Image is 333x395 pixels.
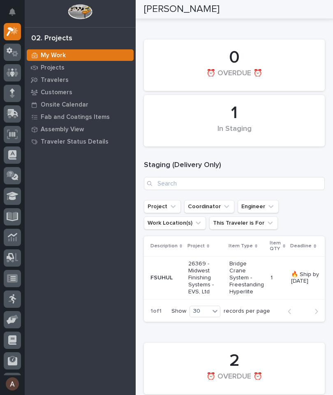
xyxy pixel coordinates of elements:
a: Fab and Coatings Items [25,111,136,123]
p: Deadline [290,242,312,251]
a: Travelers [25,74,136,86]
a: Assembly View [25,123,136,135]
input: Search [144,177,325,190]
p: Projects [41,64,65,72]
div: ⏰ OVERDUE ⏰ [158,372,311,390]
p: Traveler Status Details [41,138,109,146]
p: Onsite Calendar [41,101,88,109]
div: 02. Projects [31,34,72,43]
div: Notifications [10,8,21,21]
button: This Traveler is For [209,216,278,230]
p: My Work [41,52,66,59]
p: 🔥 Ship by [DATE] [291,271,326,285]
a: Traveler Status Details [25,135,136,148]
a: Projects [25,61,136,74]
p: Bridge Crane System - Freestanding Hyperlite [229,260,264,295]
button: Back [281,308,303,315]
div: 2 [158,351,311,371]
h2: [PERSON_NAME] [144,3,220,15]
p: FSUHUL [150,273,174,281]
p: Item Type [229,242,253,251]
p: 1 of 1 [144,301,168,321]
p: Travelers [41,77,69,84]
p: Item QTY [270,239,281,254]
p: records per page [224,308,270,315]
p: Description [150,242,178,251]
p: Show [171,308,186,315]
button: Project [144,200,181,213]
button: Coordinator [184,200,234,213]
p: Customers [41,89,72,96]
img: Workspace Logo [68,4,92,19]
div: In Staging [158,125,311,142]
div: 0 [158,47,311,68]
div: ⏰ OVERDUE ⏰ [158,69,311,86]
p: Fab and Coatings Items [41,114,110,121]
a: Customers [25,86,136,98]
button: users-avatar [4,375,21,393]
a: My Work [25,49,136,61]
button: Engineer [238,200,279,213]
p: Project [187,242,205,251]
div: 30 [190,307,210,316]
h1: Staging (Delivery Only) [144,160,325,170]
p: 1 [271,273,274,281]
p: 26369 - Midwest Finishing Systems - EVS, Ltd [188,260,223,295]
p: Assembly View [41,126,84,133]
button: Next [303,308,325,315]
a: Onsite Calendar [25,98,136,111]
div: 1 [158,103,311,123]
button: Work Location(s) [144,216,206,230]
button: Notifications [4,3,21,21]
